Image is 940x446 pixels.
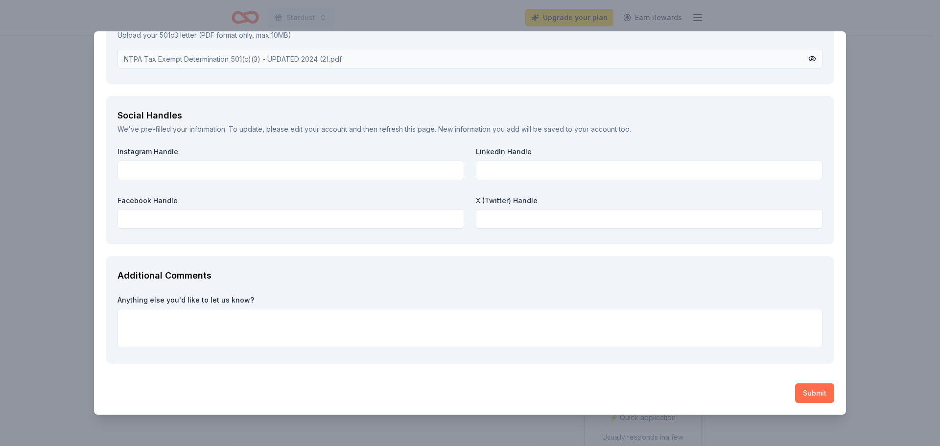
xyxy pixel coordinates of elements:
a: edit your account [290,125,347,133]
button: Submit [795,383,834,403]
label: Anything else you'd like to let us know? [117,295,822,305]
div: We've pre-filled your information. To update, please and then refresh this page. New information ... [117,123,822,135]
p: Upload your 501c3 letter (PDF format only, max 10MB) [117,29,822,41]
label: Instagram Handle [117,147,464,157]
label: LinkedIn Handle [476,147,822,157]
label: Facebook Handle [117,196,464,206]
label: X (Twitter) Handle [476,196,822,206]
div: Additional Comments [117,268,822,283]
div: Social Handles [117,108,822,123]
div: NTPA Tax Exempt Determination_501(c)(3) - UPDATED 2024 (2).pdf [124,53,342,64]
